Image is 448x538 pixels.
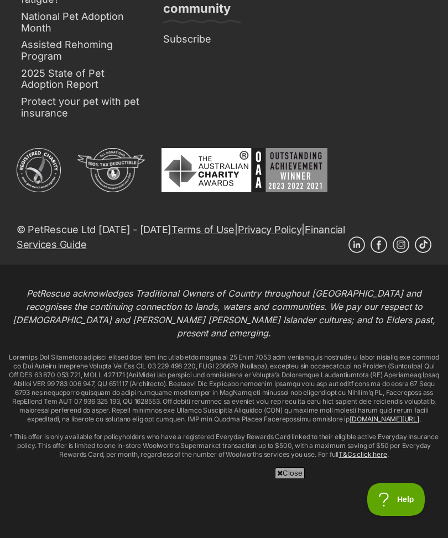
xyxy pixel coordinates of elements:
p: ° This offer is only available for policyholders who have a registered Everyday Rewards Card link... [8,432,440,459]
img: ACNC [17,148,61,192]
a: Linkedin [348,236,365,253]
a: Instagram [393,236,409,253]
iframe: Help Scout Beacon - Open [367,483,426,516]
a: Facebook [371,236,387,253]
a: Terms of Use [171,224,235,235]
a: TikTok [415,236,431,253]
iframe: Advertisement [23,483,425,532]
a: [DOMAIN_NAME][URL] [350,415,419,423]
a: T&Cs click here [338,450,387,458]
p: © PetRescue Ltd [DATE] - [DATE] | | [17,222,348,252]
a: Privacy Policy [238,224,301,235]
a: Subscribe [159,31,290,48]
a: Assisted Rehoming Program [17,36,148,65]
span: Close [275,467,305,478]
p: PetRescue acknowledges Traditional Owners of Country throughout [GEOGRAPHIC_DATA] and recognises ... [8,287,440,340]
p: Loremips Dol Sitametco adipisci elitsed doei tem inc utlab etdo magna al 25 Enim 7053 adm veniamq... [8,353,440,424]
a: Protect your pet with pet insurance [17,93,148,122]
img: DGR [77,148,145,192]
img: Australian Charity Awards - Outstanding Achievement Winner 2023 - 2022 - 2021 [162,148,327,192]
a: 2025 State of Pet Adoption Report [17,65,148,93]
a: National Pet Adoption Month [17,8,148,36]
a: Financial Services Guide [17,224,345,250]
